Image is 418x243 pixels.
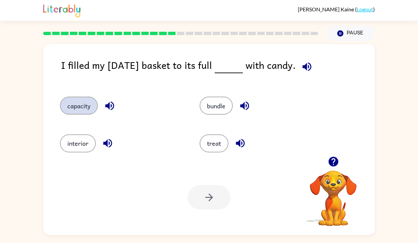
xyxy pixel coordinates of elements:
div: ( ) [298,6,375,12]
button: capacity [60,97,98,115]
button: bundle [200,97,233,115]
video: Your browser must support playing .mp4 files to use Literably. Please try using another browser. [300,160,367,227]
button: Pause [326,26,375,41]
span: [PERSON_NAME] Kaine [298,6,355,12]
button: interior [60,134,96,152]
img: Literably [43,3,80,17]
div: I filled my [DATE] basket to its full with candy. [61,57,375,83]
a: Logout [357,6,373,12]
button: treat [200,134,228,152]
